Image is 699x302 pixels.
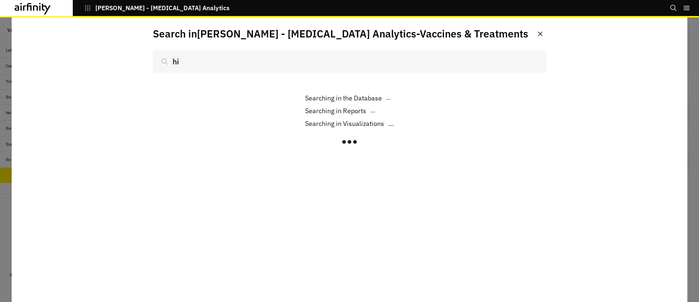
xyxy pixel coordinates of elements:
p: Search in [PERSON_NAME] - [MEDICAL_DATA] Analytics - Vaccines & Treatments [153,26,528,41]
div: ... [305,93,391,103]
button: [PERSON_NAME] - [MEDICAL_DATA] Analytics [84,2,229,14]
p: [PERSON_NAME] - [MEDICAL_DATA] Analytics [95,5,229,11]
button: Search [670,2,677,14]
p: Searching in Reports [305,106,366,116]
div: ... [305,106,375,116]
p: Searching in Visualizations [305,119,384,128]
div: ... [305,119,394,128]
p: Searching in the Database [305,93,382,103]
button: Close [534,28,546,40]
input: Search... [153,50,546,73]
